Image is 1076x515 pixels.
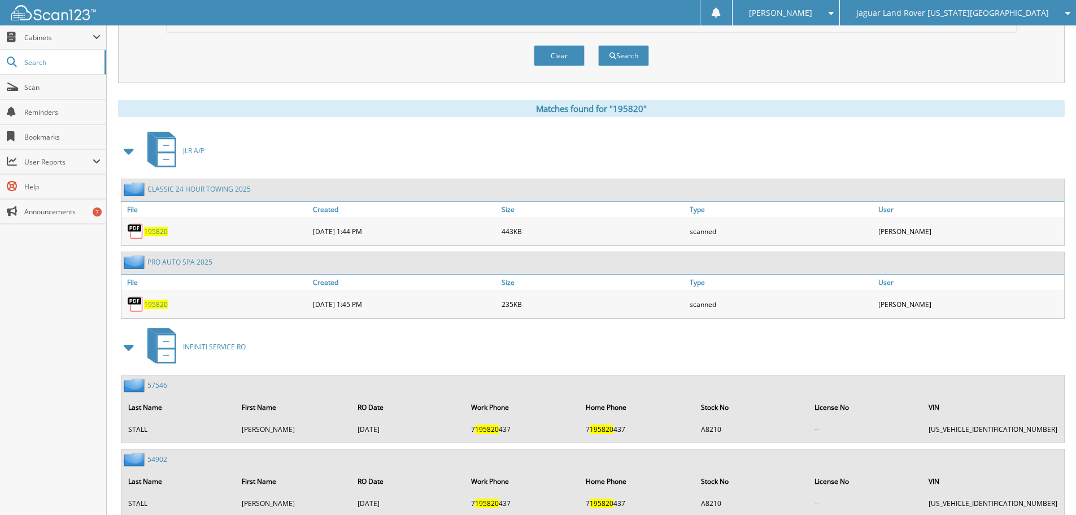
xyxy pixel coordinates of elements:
a: INFINITI SERVICE RO [141,324,246,369]
div: [DATE] 1:44 PM [310,220,499,243]
th: Work Phone [465,470,579,493]
td: 7 437 [465,494,579,513]
a: 54902 [147,455,167,464]
td: [DATE] [352,494,465,513]
button: Search [598,45,649,66]
td: A8210 [695,420,808,439]
th: RO Date [352,396,465,419]
td: [PERSON_NAME] [236,420,350,439]
span: JLR A/P [183,146,204,155]
th: Stock No [695,396,808,419]
img: folder2.png [124,182,147,196]
td: -- [809,420,922,439]
td: STALL [123,494,235,513]
div: [DATE] 1:45 PM [310,293,499,315]
th: Stock No [695,470,808,493]
th: Last Name [123,396,235,419]
div: scanned [687,220,875,243]
a: User [875,275,1064,290]
th: Last Name [123,470,235,493]
a: 195820 [144,227,168,236]
th: First Name [236,396,350,419]
div: scanned [687,293,875,315]
td: [US_VEHICLE_IDENTIFICATION_NUMBER] [923,494,1063,513]
a: Created [310,275,499,290]
img: folder2.png [124,378,147,392]
a: Created [310,202,499,217]
div: Matches found for "195820" [118,100,1065,117]
td: A8210 [695,494,808,513]
span: User Reports [24,157,93,167]
td: 7 437 [580,420,694,439]
th: RO Date [352,470,465,493]
a: Type [687,202,875,217]
th: First Name [236,470,350,493]
img: PDF.png [127,223,144,240]
div: [PERSON_NAME] [875,220,1064,243]
span: INFINITI SERVICE RO [183,342,246,352]
span: Bookmarks [24,132,101,142]
th: Work Phone [465,396,579,419]
a: CLASSIC 24 HOUR TOWING 2025 [147,184,251,194]
span: Help [24,182,101,192]
div: 235KB [499,293,687,315]
span: Cabinets [24,33,93,42]
a: JLR A/P [141,128,204,173]
td: STALL [123,420,235,439]
span: 195820 [475,425,499,434]
div: 443KB [499,220,687,243]
span: [PERSON_NAME] [749,10,812,16]
a: PRO AUTO SPA 2025 [147,257,212,267]
img: folder2.png [124,452,147,466]
span: 195820 [475,499,499,508]
button: Clear [534,45,585,66]
th: Home Phone [580,396,694,419]
a: 195820 [144,300,168,309]
span: Jaguar Land Rover [US_STATE][GEOGRAPHIC_DATA] [856,10,1049,16]
span: Announcements [24,207,101,217]
th: License No [809,470,922,493]
a: Size [499,202,687,217]
td: 7 437 [465,420,579,439]
th: Home Phone [580,470,694,493]
img: folder2.png [124,255,147,269]
span: Search [24,58,99,67]
span: 195820 [590,425,613,434]
div: [PERSON_NAME] [875,293,1064,315]
th: VIN [923,470,1063,493]
td: [PERSON_NAME] [236,494,350,513]
span: 195820 [590,499,613,508]
img: scan123-logo-white.svg [11,5,96,20]
th: VIN [923,396,1063,419]
td: -- [809,494,922,513]
td: [DATE] [352,420,465,439]
a: Type [687,275,875,290]
div: 7 [93,207,102,217]
td: 7 437 [580,494,694,513]
th: License No [809,396,922,419]
td: [US_VEHICLE_IDENTIFICATION_NUMBER] [923,420,1063,439]
span: Scan [24,83,101,92]
a: File [121,275,310,290]
img: PDF.png [127,296,144,313]
a: File [121,202,310,217]
a: 57546 [147,380,167,390]
span: Reminders [24,107,101,117]
a: Size [499,275,687,290]
a: User [875,202,1064,217]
